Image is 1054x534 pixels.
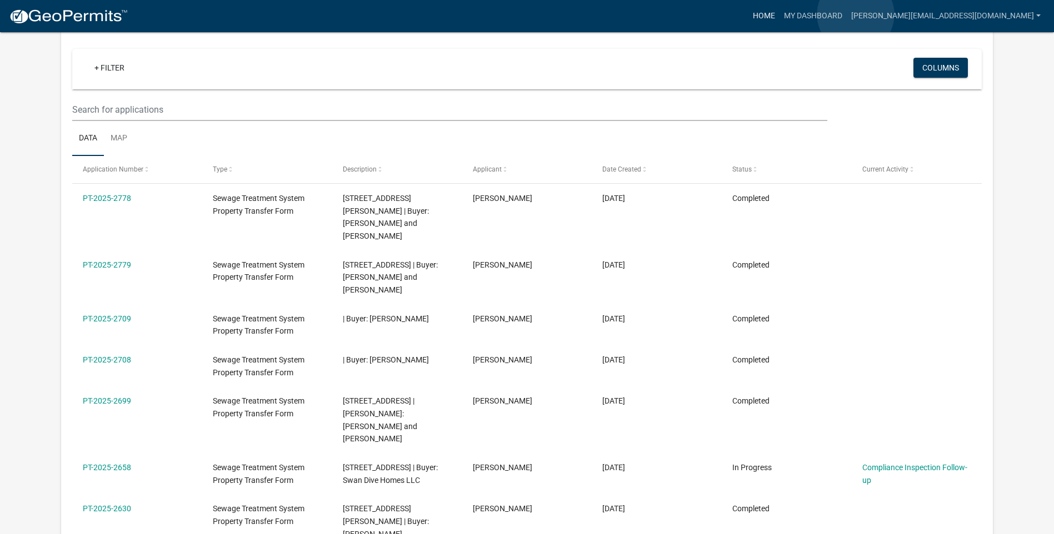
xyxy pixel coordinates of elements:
button: Columns [913,58,968,78]
span: Melissa Davis [473,355,532,364]
span: 418 VERNON AVE W | Buyer: Allen Haugrud and Mary Haugrud [343,194,429,240]
span: Date Created [602,165,641,173]
a: Compliance Inspection Follow-up [862,463,967,485]
a: PT-2025-2658 [83,463,131,472]
span: Melissa Davis [473,396,532,405]
span: 10/03/2025 [602,396,625,405]
a: My Dashboard [780,6,847,27]
span: In Progress [732,463,772,472]
span: Melissa Davis [473,194,532,203]
span: | Buyer: Carter Kenyon [343,355,429,364]
span: Status [732,165,752,173]
span: Melissa Davis [473,504,532,513]
a: PT-2025-2630 [83,504,131,513]
span: Completed [732,314,770,323]
span: 09/30/2025 [602,504,625,513]
span: 10/10/2025 [602,194,625,203]
datatable-header-cell: Type [202,156,332,183]
span: Current Activity [862,165,908,173]
span: Completed [732,194,770,203]
datatable-header-cell: Status [722,156,852,183]
span: Completed [732,396,770,405]
datatable-header-cell: Description [332,156,462,183]
span: Completed [732,355,770,364]
span: Sewage Treatment System Property Transfer Form [213,260,304,282]
span: | Buyer: Bradley L Larson [343,314,429,323]
a: PT-2025-2779 [83,260,131,269]
a: [PERSON_NAME][EMAIL_ADDRESS][DOMAIN_NAME] [847,6,1045,27]
a: PT-2025-2778 [83,194,131,203]
span: Type [213,165,227,173]
span: Sewage Treatment System Property Transfer Form [213,396,304,418]
span: Sewage Treatment System Property Transfer Form [213,314,304,336]
a: PT-2025-2708 [83,355,131,364]
span: 10/06/2025 [602,314,625,323]
a: PT-2025-2709 [83,314,131,323]
span: Melissa Davis [473,260,532,269]
span: Applicant [473,165,502,173]
a: Data [72,121,104,157]
span: Sewage Treatment System Property Transfer Form [213,504,304,526]
a: + Filter [86,58,133,78]
span: Sewage Treatment System Property Transfer Form [213,355,304,377]
datatable-header-cell: Date Created [592,156,722,183]
span: 50593 WILLOW CREEK DR | Buyer: Malcolm Whynott and Julia Whynott [343,396,417,443]
a: Map [104,121,134,157]
span: 1220 WESTSIDE DR | Buyer: Derek H. Meyer and Samantha M. VanWechel-Meyer [343,260,438,295]
span: 10/10/2025 [602,260,625,269]
input: Search for applications [72,98,827,121]
span: Melissa Davis [473,314,532,323]
span: Melissa Davis [473,463,532,472]
datatable-header-cell: Application Number [72,156,202,183]
span: Application Number [83,165,143,173]
span: 17949 SWAN LAKE RD E | Buyer: Swan Dive Homes LLC [343,463,438,485]
span: Sewage Treatment System Property Transfer Form [213,194,304,215]
span: Completed [732,504,770,513]
span: Sewage Treatment System Property Transfer Form [213,463,304,485]
a: Home [748,6,780,27]
span: Completed [732,260,770,269]
datatable-header-cell: Current Activity [852,156,982,183]
datatable-header-cell: Applicant [462,156,592,183]
span: 10/01/2025 [602,463,625,472]
a: PT-2025-2699 [83,396,131,405]
span: 10/06/2025 [602,355,625,364]
span: Description [343,165,377,173]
